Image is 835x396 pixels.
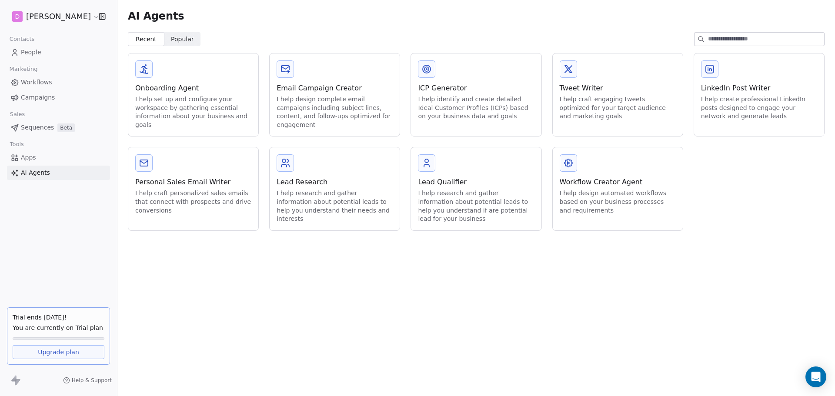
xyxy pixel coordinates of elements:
[805,366,826,387] div: Open Intercom Messenger
[418,177,534,187] div: Lead Qualifier
[701,95,817,121] div: I help create professional LinkedIn posts designed to engage your network and generate leads
[171,35,194,44] span: Popular
[418,83,534,93] div: ICP Generator
[7,120,110,135] a: SequencesBeta
[277,83,393,93] div: Email Campaign Creator
[21,93,55,102] span: Campaigns
[15,12,20,21] span: D
[26,11,91,22] span: [PERSON_NAME]
[277,177,393,187] div: Lead Research
[135,177,251,187] div: Personal Sales Email Writer
[6,108,29,121] span: Sales
[277,95,393,129] div: I help design complete email campaigns including subject lines, content, and follow-ups optimized...
[57,123,75,132] span: Beta
[6,63,41,76] span: Marketing
[63,377,112,384] a: Help & Support
[13,323,104,332] span: You are currently on Trial plan
[38,348,79,356] span: Upgrade plan
[560,189,676,215] div: I help design automated workflows based on your business processes and requirements
[21,78,52,87] span: Workflows
[277,189,393,223] div: I help research and gather information about potential leads to help you understand their needs a...
[72,377,112,384] span: Help & Support
[21,123,54,132] span: Sequences
[6,33,38,46] span: Contacts
[7,75,110,90] a: Workflows
[560,177,676,187] div: Workflow Creator Agent
[701,83,817,93] div: LinkedIn Post Writer
[418,189,534,223] div: I help research and gather information about potential leads to help you understand if are potent...
[6,138,27,151] span: Tools
[560,83,676,93] div: Tweet Writer
[128,10,184,23] span: AI Agents
[560,95,676,121] div: I help craft engaging tweets optimized for your target audience and marketing goals
[135,95,251,129] div: I help set up and configure your workspace by gathering essential information about your business...
[7,90,110,105] a: Campaigns
[21,153,36,162] span: Apps
[10,9,93,24] button: D[PERSON_NAME]
[135,189,251,215] div: I help craft personalized sales emails that connect with prospects and drive conversions
[13,345,104,359] a: Upgrade plan
[13,313,104,322] div: Trial ends [DATE]!
[7,166,110,180] a: AI Agents
[7,150,110,165] a: Apps
[7,45,110,60] a: People
[21,168,50,177] span: AI Agents
[418,95,534,121] div: I help identify and create detailed Ideal Customer Profiles (ICPs) based on your business data an...
[21,48,41,57] span: People
[135,83,251,93] div: Onboarding Agent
